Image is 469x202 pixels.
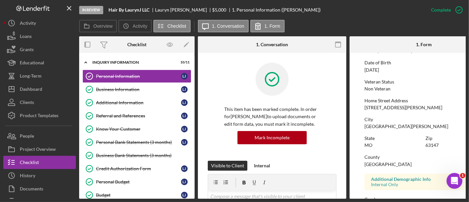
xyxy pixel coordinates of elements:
[82,83,191,96] a: Business InformationLJ
[96,192,181,198] div: Budget
[96,74,181,79] div: Personal Information
[20,83,42,97] div: Dashboard
[20,182,43,197] div: Documents
[181,73,188,80] div: L J
[3,109,76,122] button: Product Templates
[364,67,379,73] div: [DATE]
[82,70,191,83] a: Personal InformationLJ
[181,113,188,119] div: L J
[425,143,439,148] div: 63147
[181,99,188,106] div: L J
[20,17,36,31] div: Activity
[364,136,422,141] div: State
[20,129,34,144] div: People
[212,23,244,29] label: 1. Conversation
[208,161,247,171] button: Visible to Client
[424,3,466,17] button: Complete
[96,113,181,118] div: Referral and References
[20,43,34,58] div: Grants
[3,30,76,43] button: Loans
[82,96,191,109] a: Additional InformationLJ
[178,60,190,64] div: 10 / 11
[364,105,442,110] div: [STREET_ADDRESS][PERSON_NAME]
[251,161,273,171] button: Internal
[3,83,76,96] button: Dashboard
[20,96,34,111] div: Clients
[96,179,181,185] div: Personal Budget
[20,109,58,124] div: Product Templates
[20,30,32,45] div: Loans
[211,161,244,171] div: Visible to Client
[82,149,191,162] a: Business Bank Statements (3 months)
[96,87,181,92] div: Business Information
[127,42,146,47] div: Checklist
[92,60,173,64] div: INQUIRY INFORMATION
[3,96,76,109] button: Clients
[20,56,44,71] div: Educational
[79,20,117,32] button: Overview
[3,56,76,69] button: Educational
[364,143,372,148] div: MO
[3,182,76,195] button: Documents
[232,7,321,13] div: 1. Personal Information ([PERSON_NAME])
[181,86,188,93] div: L J
[3,169,76,182] button: History
[3,17,76,30] button: Activity
[181,139,188,146] div: L J
[364,86,391,91] div: Non Veteran
[133,23,147,29] label: Activity
[255,131,290,144] div: Mark Incomplete
[224,106,320,128] p: This item has been marked complete. In order for [PERSON_NAME] to upload documents or edit form d...
[96,126,181,132] div: Know Your Customer
[447,173,462,189] iframe: Intercom live chat
[256,42,288,47] div: 1. Conversation
[3,143,76,156] button: Project Overview
[153,20,191,32] button: Checklist
[82,122,191,136] a: Know Your CustomerLJ
[416,42,432,47] div: 1. Form
[20,156,39,171] div: Checklist
[82,175,191,188] a: Personal BudgetLJ
[254,161,270,171] div: Internal
[93,23,112,29] label: Overview
[3,156,76,169] button: Checklist
[20,69,42,84] div: Long-Term
[155,7,212,13] div: Lauryn [PERSON_NAME]
[364,162,412,167] div: [GEOGRAPHIC_DATA]
[82,109,191,122] a: Referral and ReferencesLJ
[109,7,149,13] b: Hair By LaurynJ LLC
[237,131,307,144] button: Mark Incomplete
[82,188,191,202] a: BudgetLJ
[212,7,227,13] span: $5,000
[3,69,76,83] button: Long-Term
[181,192,188,198] div: L J
[96,140,181,145] div: Personal Bank Statements (3 months)
[265,23,280,29] label: 1. Form
[3,43,76,56] button: Grants
[118,20,151,32] button: Activity
[96,166,181,171] div: Credit Authorization Form
[431,3,451,17] div: Complete
[79,6,103,14] div: In Review
[181,126,188,132] div: L J
[96,153,191,158] div: Business Bank Statements (3 months)
[3,129,76,143] button: People
[364,124,448,129] div: [GEOGRAPHIC_DATA][PERSON_NAME]
[250,20,285,32] button: 1. Form
[198,20,249,32] button: 1. Conversation
[96,100,181,105] div: Additional Information
[460,173,465,178] span: 1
